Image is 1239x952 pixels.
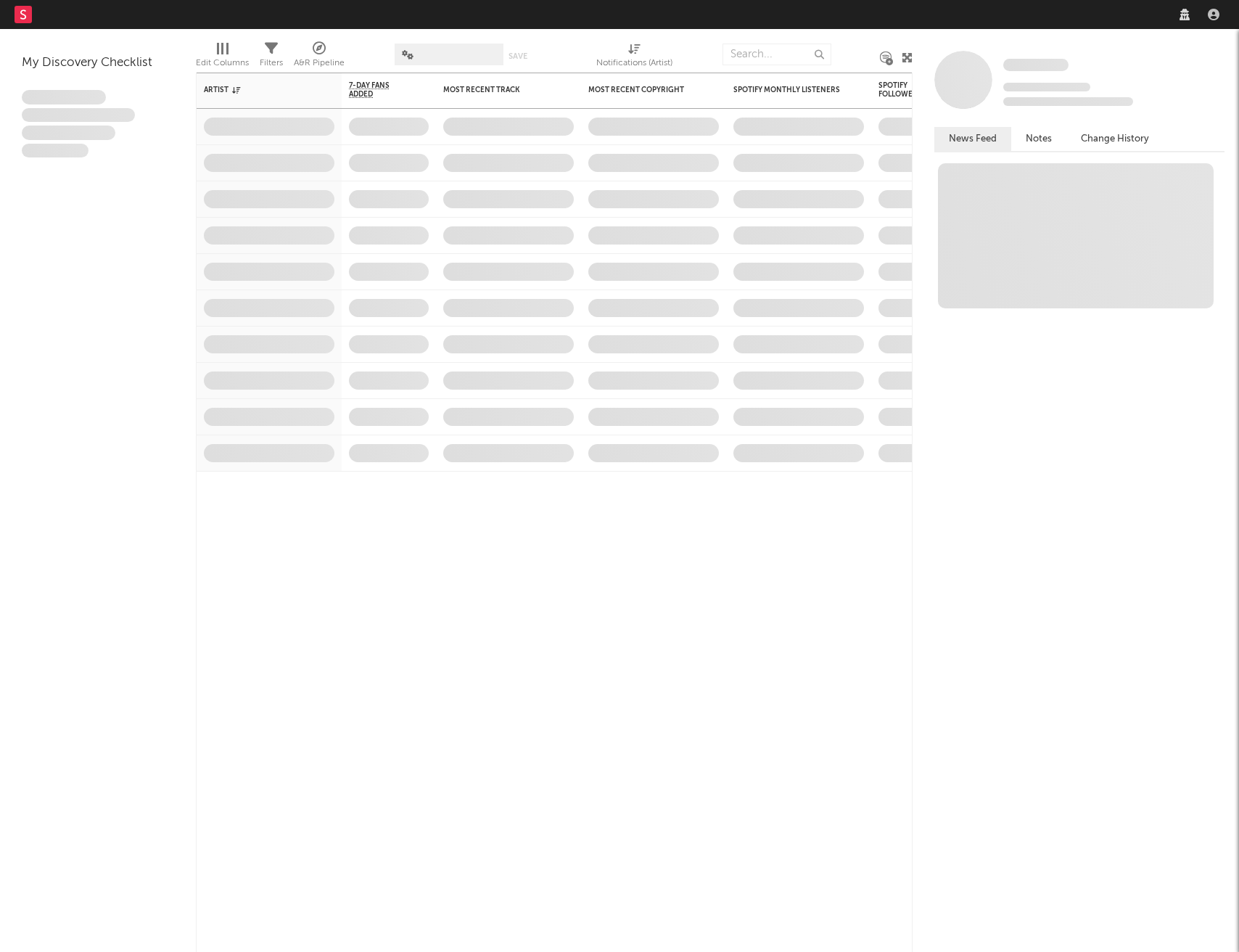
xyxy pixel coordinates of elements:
div: A&R Pipeline [294,36,345,78]
a: Some Artist [1003,58,1069,73]
div: Notifications (Artist) [596,54,672,72]
div: Spotify Monthly Listeners [733,86,842,94]
div: Edit Columns [196,54,249,72]
span: Some Artist [1003,59,1069,71]
div: A&R Pipeline [294,54,345,72]
span: Praesent ac interdum [22,126,115,140]
div: Filters [260,54,283,72]
div: Edit Columns [196,36,249,78]
div: Most Recent Track [443,86,552,94]
button: Change History [1066,127,1164,151]
div: Artist [204,86,313,94]
div: Filters [260,36,283,78]
button: News Feed [934,127,1011,151]
span: Aliquam viverra [22,144,88,158]
button: Save [509,52,527,60]
button: Notes [1011,127,1066,151]
div: My Discovery Checklist [22,54,174,72]
span: Lorem ipsum dolor [22,90,106,104]
div: Notifications (Artist) [596,36,672,78]
span: Integer aliquet in purus et [22,108,135,123]
span: Tracking Since: [DATE] [1003,83,1090,91]
input: Search... [723,44,831,65]
div: Most Recent Copyright [588,86,697,94]
span: 0 fans last week [1003,97,1133,106]
span: 7-Day Fans Added [349,81,407,99]
div: Spotify Followers [878,81,929,99]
